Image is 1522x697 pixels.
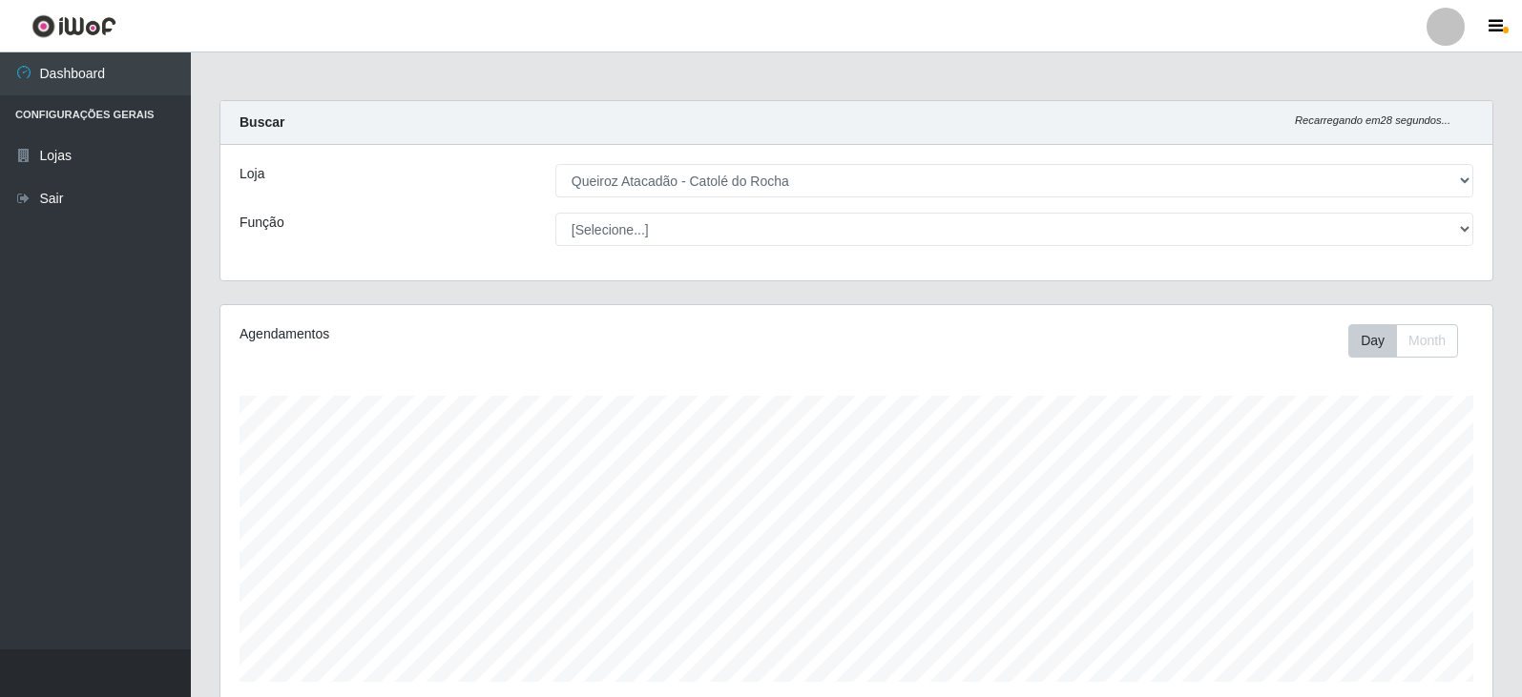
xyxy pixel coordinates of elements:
[1348,324,1458,358] div: First group
[240,114,284,130] strong: Buscar
[240,164,264,184] label: Loja
[240,213,284,233] label: Função
[1348,324,1473,358] div: Toolbar with button groups
[240,324,737,344] div: Agendamentos
[1348,324,1397,358] button: Day
[31,14,116,38] img: CoreUI Logo
[1295,114,1450,126] i: Recarregando em 28 segundos...
[1396,324,1458,358] button: Month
